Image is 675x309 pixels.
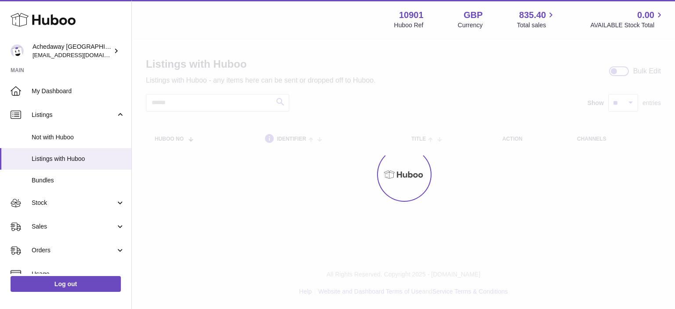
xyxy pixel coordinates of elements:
a: Log out [11,276,121,292]
div: Achedaway [GEOGRAPHIC_DATA] [33,43,112,59]
span: Stock [32,199,116,207]
span: [EMAIL_ADDRESS][DOMAIN_NAME] [33,51,129,58]
span: Listings [32,111,116,119]
span: Not with Huboo [32,133,125,142]
img: admin@newpb.co.uk [11,44,24,58]
span: Sales [32,222,116,231]
a: 0.00 AVAILABLE Stock Total [590,9,664,29]
span: 0.00 [637,9,654,21]
span: Usage [32,270,125,278]
strong: GBP [464,9,483,21]
span: 835.40 [519,9,546,21]
div: Huboo Ref [394,21,424,29]
span: Orders [32,246,116,254]
strong: 10901 [399,9,424,21]
a: 835.40 Total sales [517,9,556,29]
span: Total sales [517,21,556,29]
span: AVAILABLE Stock Total [590,21,664,29]
span: Listings with Huboo [32,155,125,163]
span: My Dashboard [32,87,125,95]
span: Bundles [32,176,125,185]
div: Currency [458,21,483,29]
